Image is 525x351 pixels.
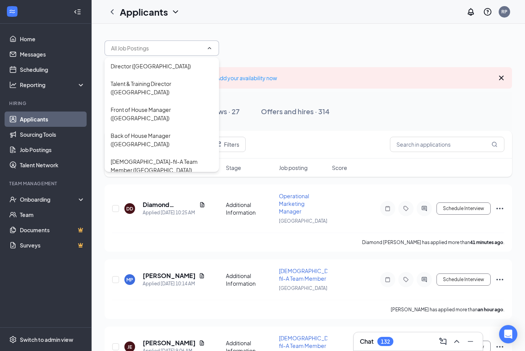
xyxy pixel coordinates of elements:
svg: Document [199,202,205,208]
div: 132 [381,338,390,345]
span: Operational Marketing Manager [279,192,309,215]
a: Talent Network [20,157,85,173]
p: Diamond [PERSON_NAME] has applied more than . [362,239,504,246]
svg: ChevronDown [171,7,180,16]
svg: ChevronUp [452,337,461,346]
div: Open Intercom Messenger [499,325,517,343]
div: Additional Information [226,272,274,287]
a: Add your availability now [216,74,277,81]
a: Home [20,31,85,47]
h5: Diamond [PERSON_NAME] [143,201,196,209]
span: Score [332,164,347,171]
button: Minimize [464,335,477,348]
svg: ChevronLeft [108,7,117,16]
svg: ComposeMessage [438,337,448,346]
div: RP [501,8,507,15]
div: [DEMOGRAPHIC_DATA]-fil-A Team Member ([GEOGRAPHIC_DATA]) [111,157,213,174]
div: Offers and hires · 314 [261,107,330,116]
h3: Chat [360,337,374,346]
div: Reporting [20,81,85,89]
b: an hour ago [478,307,503,312]
div: Talent & Training Director ([GEOGRAPHIC_DATA]) [111,79,213,96]
svg: Cross [497,73,506,82]
svg: Notifications [466,7,475,16]
a: Applicants [20,112,85,127]
svg: MagnifyingGlass [491,141,498,147]
div: Hiring [9,100,84,107]
a: Messages [20,47,85,62]
svg: QuestionInfo [483,7,492,16]
div: Team Management [9,180,84,187]
span: Stage [226,164,241,171]
div: Switch to admin view [20,336,73,343]
p: [PERSON_NAME] has applied more than . [391,306,504,313]
svg: ActiveChat [420,277,429,283]
div: MP [126,277,133,283]
button: Filter Filters [207,137,246,152]
a: Team [20,207,85,222]
a: Job Postings [20,142,85,157]
svg: Analysis [9,81,17,89]
svg: ChevronUp [206,45,213,51]
svg: Note [383,277,392,283]
button: Schedule Interview [436,273,491,286]
svg: Document [199,340,205,346]
a: SurveysCrown [20,238,85,253]
span: [GEOGRAPHIC_DATA] [279,218,327,224]
a: DocumentsCrown [20,222,85,238]
span: [DEMOGRAPHIC_DATA]-fil-A Team Member [279,335,341,349]
svg: Ellipses [495,204,504,213]
svg: ActiveChat [420,205,429,212]
input: All Job Postings [111,44,203,52]
h1: Applicants [120,5,168,18]
div: JE [127,344,132,350]
h5: [PERSON_NAME] [143,339,196,347]
svg: Minimize [466,337,475,346]
div: DD [126,205,133,212]
svg: Collapse [74,8,81,16]
div: Back of House Manager ([GEOGRAPHIC_DATA]) [111,131,213,148]
div: Applied [DATE] 10:14 AM [143,280,205,288]
h5: [PERSON_NAME] [143,272,196,280]
input: Search in applications [390,137,504,152]
svg: UserCheck [9,196,17,203]
button: ChevronUp [451,335,463,348]
svg: Settings [9,336,17,343]
svg: WorkstreamLogo [8,8,16,15]
div: Applied [DATE] 10:25 AM [143,209,205,217]
div: Director ([GEOGRAPHIC_DATA]) [111,62,191,70]
button: Schedule Interview [436,202,491,215]
div: Additional Information [226,201,274,216]
button: ComposeMessage [437,335,449,348]
div: Onboarding [20,196,79,203]
div: Front of House Manager ([GEOGRAPHIC_DATA]) [111,105,213,122]
svg: Note [383,205,392,212]
a: Scheduling [20,62,85,77]
b: 41 minutes ago [470,239,503,245]
svg: Document [199,273,205,279]
a: Sourcing Tools [20,127,85,142]
svg: Ellipses [495,275,504,284]
svg: Tag [401,205,411,212]
svg: Tag [401,277,411,283]
span: Job posting [279,164,308,171]
span: [DEMOGRAPHIC_DATA]-fil-A Team Member [279,267,341,282]
span: [GEOGRAPHIC_DATA] [279,285,327,291]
